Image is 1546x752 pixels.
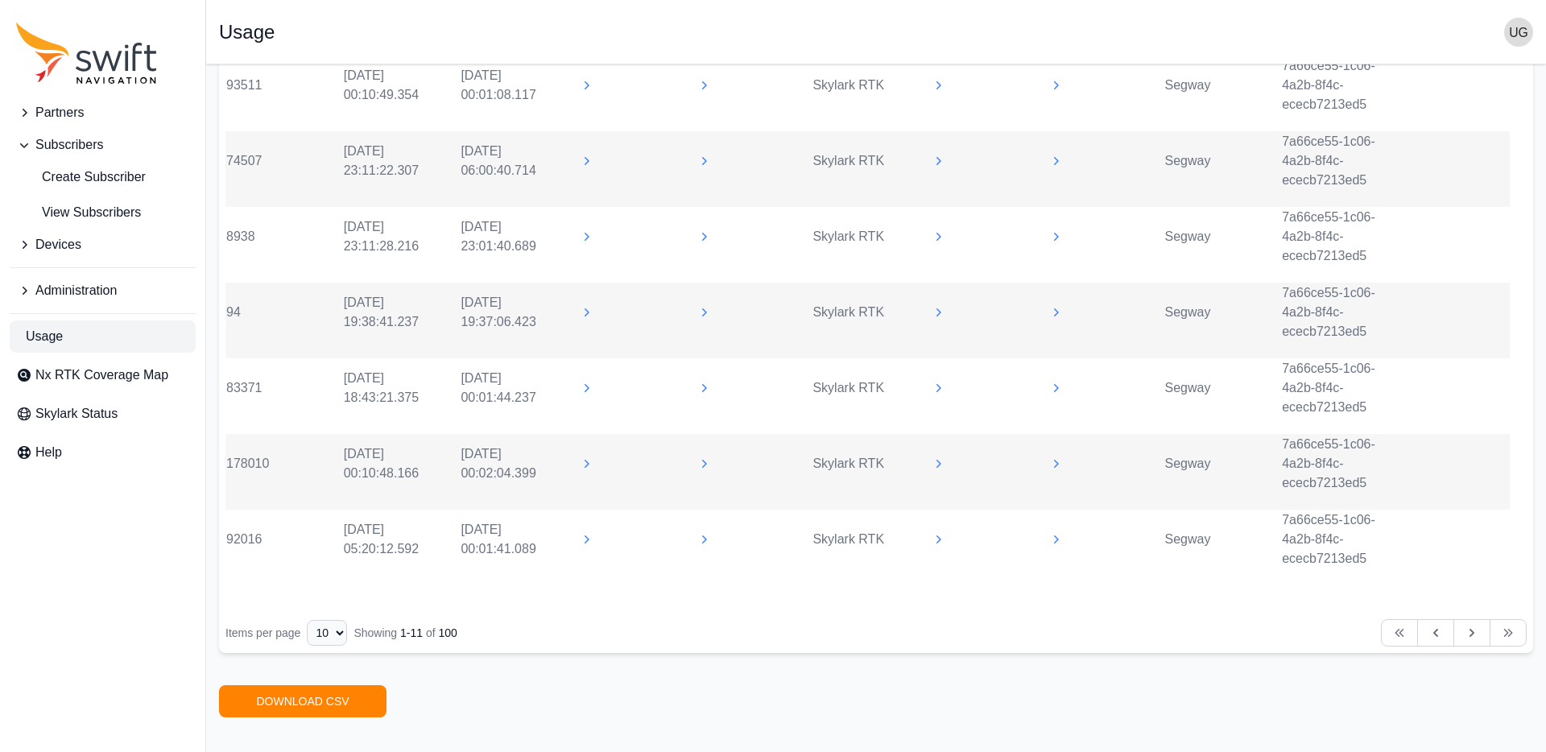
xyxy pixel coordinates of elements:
div: Showing of [353,625,457,641]
span: 100 [439,626,457,639]
td: 7a66ce55-1c06-4a2b-8f4c-ececb7213ed5 [1281,358,1392,418]
td: [NXRTK-MSM5] [1047,76,1158,94]
td: undefined [1399,236,1510,238]
td: 92016 [225,529,337,550]
td: [NXRTK-MSM5] [1047,152,1158,170]
span: Usage [26,327,63,346]
td: 2025-06-30 00:01:41.089 [460,519,571,560]
td: [NXRTK-MSM5] [1047,531,1158,548]
td: [14] [695,76,806,94]
span: Items per page [225,626,300,639]
td: undefined [1399,463,1510,465]
td: 7a66ce55-1c06-4a2b-8f4c-ececb7213ed5 [1281,283,1392,342]
td: 2025-06-30 06:00:40.714 [460,141,571,181]
td: Segway [1164,226,1275,247]
td: undefined [1399,312,1510,313]
a: Help [10,436,196,469]
td: [14] [695,455,806,473]
td: Skylark RTK [812,302,923,323]
td: 2025-06-30 00:01:08.117 [460,65,571,105]
td: [FRA] [577,379,688,397]
td: "[caster.eu-prod-all-freq-12.cs.swiftnav.com, caster.eu-prod-all-freq-11.cs.swiftnav.com]" [929,152,1040,170]
button: Subscribers [10,129,196,161]
td: Skylark RTK [812,151,923,171]
span: Nx RTK Coverage Map [35,366,168,385]
td: Segway [1164,529,1275,550]
button: Administration [10,275,196,307]
td: Segway [1164,75,1275,96]
span: Administration [35,281,117,300]
td: [DEU] [577,304,688,321]
td: 178010 [225,453,337,474]
td: [9] [695,379,806,397]
td: [NXRTK-MSM5] [1047,455,1158,473]
td: undefined [1399,387,1510,389]
td: 94 [225,302,337,323]
td: [NXRTK-MSM5] [1047,228,1158,246]
td: [FRA] [577,455,688,473]
a: Nx RTK Coverage Map [10,359,196,391]
span: Skylark Status [35,404,118,424]
td: [NXRTK-MSM5] [1047,379,1158,397]
td: 7a66ce55-1c06-4a2b-8f4c-ececb7213ed5 [1281,207,1392,267]
span: Create Subscriber [16,167,146,187]
td: [caster.eu-prod-all-freq-12.cs.swiftnav.com] [929,76,1040,94]
td: Skylark RTK [812,529,923,550]
td: 7a66ce55-1c06-4a2b-8f4c-ececb7213ed5 [1281,56,1392,115]
span: 1 - 11 [400,626,423,639]
span: Partners [35,103,84,122]
a: DOWNLOAD CSV [219,685,386,717]
td: [caster.eu-prod-all-freq-12.cs.swiftnav.com] [929,379,1040,397]
button: Partners [10,97,196,129]
td: Skylark RTK [812,378,923,399]
td: 93511 [225,75,337,96]
button: Devices [10,229,196,261]
td: 2025-07-06 23:11:28.216 [343,217,454,257]
td: 83371 [225,378,337,399]
img: user photo [1504,18,1533,47]
td: [DEU] [577,152,688,170]
td: 2025-06-30 23:01:40.689 [460,217,571,257]
a: Create Subscriber [10,161,196,193]
td: [FRA] [577,76,688,94]
td: 2025-06-30 00:01:44.237 [460,368,571,408]
td: undefined [1399,539,1510,540]
td: [DEU] [577,228,688,246]
td: [NXRTK-MSM5] [1047,304,1158,321]
h1: Usage [219,23,275,42]
td: 7a66ce55-1c06-4a2b-8f4c-ececb7213ed5 [1281,510,1392,569]
span: Help [35,443,62,462]
td: 74507 [225,151,337,171]
td: Segway [1164,302,1275,323]
td: Segway [1164,151,1275,171]
span: Devices [35,235,81,254]
td: 7a66ce55-1c06-4a2b-8f4c-ececb7213ed5 [1281,434,1392,494]
td: [15] [695,304,806,321]
td: 7a66ce55-1c06-4a2b-8f4c-ececb7213ed5 [1281,131,1392,191]
td: 2025-07-07 00:10:48.166 [343,444,454,484]
a: Usage [10,320,196,353]
td: 2025-07-30 19:38:41.237 [343,292,454,333]
td: 2025-07-30 23:11:22.307 [343,141,454,181]
a: View Subscribers [10,196,196,229]
td: 8938 [225,226,337,247]
td: [caster.eu-prod-all-freq-12.cs.swiftnav.com] [929,304,1040,321]
td: 2025-07-06 18:43:21.375 [343,368,454,408]
td: 2025-07-30 19:37:06.423 [460,292,571,333]
td: [caster.eu-prod-all-freq-12.cs.swiftnav.com] [929,455,1040,473]
td: Segway [1164,453,1275,474]
span: View Subscribers [16,203,141,222]
span: Subscribers [35,135,103,155]
td: [15] [695,152,806,170]
td: 2025-07-07 00:10:49.354 [343,65,454,105]
td: Skylark RTK [812,226,923,247]
td: undefined [1399,160,1510,162]
td: [BEL] [577,531,688,548]
td: "[caster.eu-prod-all-freq-11.cs.swiftnav.com, caster.eu-prod-all-freq-12.cs.swiftnav.com]" [929,531,1040,548]
td: Skylark RTK [812,453,923,474]
td: [caster.eu-prod-all-freq-12.cs.swiftnav.com] [929,228,1040,246]
td: Segway [1164,378,1275,399]
td: undefined [1399,85,1510,86]
td: [20] [695,531,806,548]
a: Skylark Status [10,398,196,430]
